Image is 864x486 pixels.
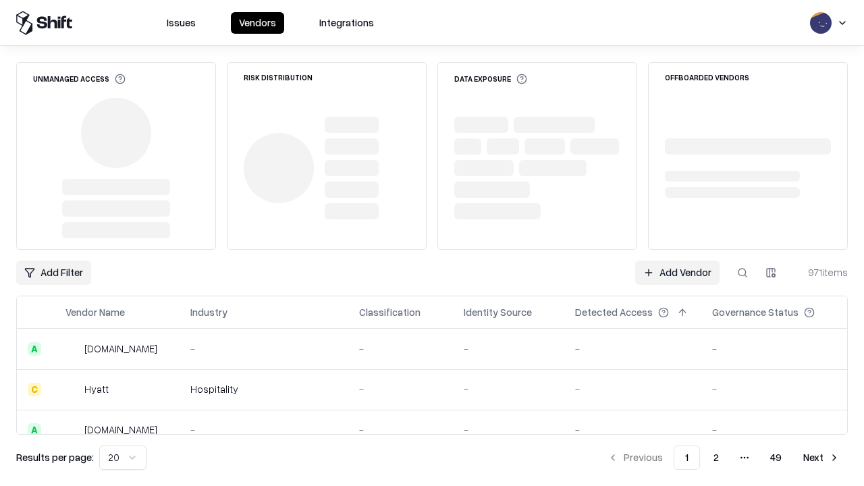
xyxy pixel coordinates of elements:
img: primesec.co.il [65,423,79,437]
div: - [575,342,691,356]
button: Vendors [231,12,284,34]
div: Offboarded Vendors [665,74,749,81]
div: - [712,342,836,356]
div: - [575,423,691,437]
div: Identity Source [464,305,532,319]
div: Hospitality [190,382,337,396]
div: - [359,382,442,396]
div: - [575,382,691,396]
div: - [712,423,836,437]
button: 49 [759,446,792,470]
div: - [359,423,442,437]
button: 1 [674,446,700,470]
div: Unmanaged Access [33,74,126,84]
div: - [464,342,553,356]
nav: pagination [599,446,848,470]
div: - [712,382,836,396]
div: Detected Access [575,305,653,319]
div: - [190,342,337,356]
div: Governance Status [712,305,799,319]
div: A [28,342,41,356]
div: Classification [359,305,421,319]
div: - [464,382,553,396]
div: [DOMAIN_NAME] [84,423,157,437]
button: Issues [159,12,204,34]
div: Industry [190,305,227,319]
div: Hyatt [84,382,109,396]
div: A [28,423,41,437]
p: Results per page: [16,450,94,464]
div: C [28,383,41,396]
div: 971 items [794,265,848,279]
button: Next [795,446,848,470]
button: Add Filter [16,261,91,285]
button: 2 [703,446,730,470]
img: Hyatt [65,383,79,396]
img: intrado.com [65,342,79,356]
div: [DOMAIN_NAME] [84,342,157,356]
div: Vendor Name [65,305,125,319]
div: - [190,423,337,437]
button: Integrations [311,12,382,34]
a: Add Vendor [635,261,720,285]
div: - [359,342,442,356]
div: Risk Distribution [244,74,313,81]
div: - [464,423,553,437]
div: Data Exposure [454,74,527,84]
